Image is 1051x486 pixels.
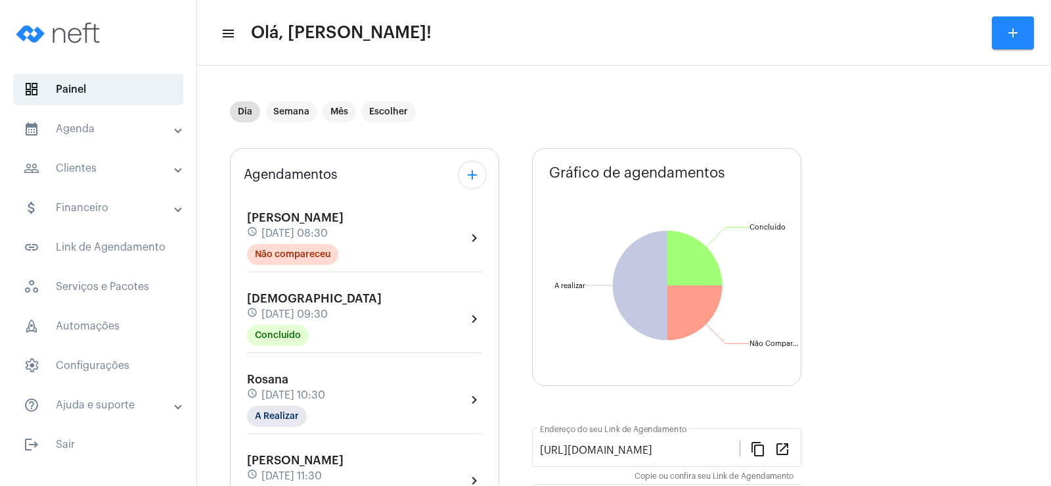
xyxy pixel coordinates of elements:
[24,200,39,216] mat-icon: sidenav icon
[749,224,786,231] text: Concluído
[635,472,794,481] mat-hint: Copie ou confira seu Link de Agendamento
[24,397,175,413] mat-panel-title: Ajuda e suporte
[540,445,740,456] input: Link
[247,374,288,385] span: Rosana
[13,231,183,263] span: Link de Agendamento
[244,168,338,182] span: Agendamentos
[265,101,317,122] mat-chip: Semana
[247,226,259,241] mat-icon: schedule
[261,308,328,320] span: [DATE] 09:30
[24,82,39,97] span: sidenav icon
[13,429,183,460] span: Sair
[24,437,39,452] mat-icon: sidenav icon
[261,470,322,482] span: [DATE] 11:30
[24,121,39,137] mat-icon: sidenav icon
[247,307,259,322] mat-icon: schedule
[13,310,183,342] span: Automações
[323,101,356,122] mat-chip: Mês
[774,441,790,456] mat-icon: open_in_new
[247,244,338,265] mat-chip: Não compareceu
[247,325,309,346] mat-chip: Concluído
[261,389,325,401] span: [DATE] 10:30
[247,293,382,304] span: [DEMOGRAPHIC_DATA]
[8,389,196,421] mat-expansion-panel-header: sidenav iconAjuda e suporte
[24,121,175,137] mat-panel-title: Agenda
[8,192,196,224] mat-expansion-panel-header: sidenav iconFinanceiro
[8,153,196,184] mat-expansion-panel-header: sidenav iconClientes
[24,160,39,176] mat-icon: sidenav icon
[24,239,39,255] mat-icon: sidenav icon
[549,165,725,181] span: Gráfico de agendamentos
[251,22,432,43] span: Olá, [PERSON_NAME]!
[1005,25,1021,41] mat-icon: add
[230,101,260,122] mat-chip: Dia
[554,282,585,289] text: A realizar
[8,113,196,145] mat-expansion-panel-header: sidenav iconAgenda
[24,160,175,176] mat-panel-title: Clientes
[247,212,344,224] span: [PERSON_NAME]
[247,469,259,483] mat-icon: schedule
[24,279,39,295] span: sidenav icon
[24,358,39,374] span: sidenav icon
[247,388,259,402] mat-icon: schedule
[13,271,183,303] span: Serviços e Pacotes
[361,101,416,122] mat-chip: Escolher
[24,318,39,334] span: sidenav icon
[24,200,175,216] mat-panel-title: Financeiro
[13,74,183,105] span: Painel
[247,454,344,466] span: [PERSON_NAME]
[466,230,482,246] mat-icon: chevron_right
[464,167,480,183] mat-icon: add
[466,311,482,327] mat-icon: chevron_right
[466,392,482,408] mat-icon: chevron_right
[11,7,109,59] img: logo-neft-novo-2.png
[247,406,307,427] mat-chip: A Realizar
[749,340,798,347] text: Não Compar...
[221,26,234,41] mat-icon: sidenav icon
[13,350,183,381] span: Configurações
[750,441,766,456] mat-icon: content_copy
[261,228,328,239] span: [DATE] 08:30
[24,397,39,413] mat-icon: sidenav icon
